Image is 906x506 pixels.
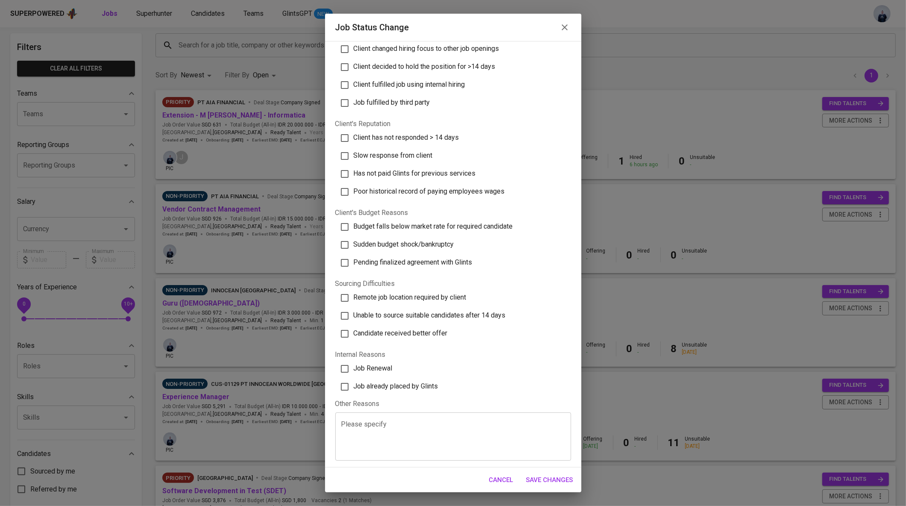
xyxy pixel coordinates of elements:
div: Other Reasons [335,399,571,409]
span: Slow response from client [354,151,433,159]
span: Pending finalized agreement with Glints [354,258,472,266]
span: Has not paid Glints for previous services [354,169,476,177]
span: Candidate received better offer [354,329,448,337]
span: Job already placed by Glints [354,382,438,390]
p: Internal Reasons [335,350,571,360]
span: Save Changes [526,474,573,485]
span: Poor historical record of paying employees wages [354,187,505,195]
span: Client fulfilled job using internal hiring [354,80,465,88]
p: Client's Budget Reasons [335,208,571,218]
span: Sudden budget shock/bankruptcy [354,240,454,248]
p: Client's Reputation [335,119,571,129]
h6: Job status change [335,21,409,34]
span: Budget falls below market rate for required candidate [354,222,513,230]
span: Remote job location required by client [354,293,466,301]
button: Save Changes [522,471,578,489]
span: Unable to source suitable candidates after 14 days [354,311,506,319]
button: Cancel [484,471,518,489]
span: Job Renewal [354,364,393,372]
span: Client decided to hold the position for >14 days [354,62,496,71]
span: Job fulfilled by third party [354,98,430,106]
p: Sourcing Difficulties [335,279,571,289]
span: Cancel [489,474,513,485]
span: Client changed hiring focus to other job openings [354,44,499,53]
span: Client has not responded > 14 days [354,133,459,141]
